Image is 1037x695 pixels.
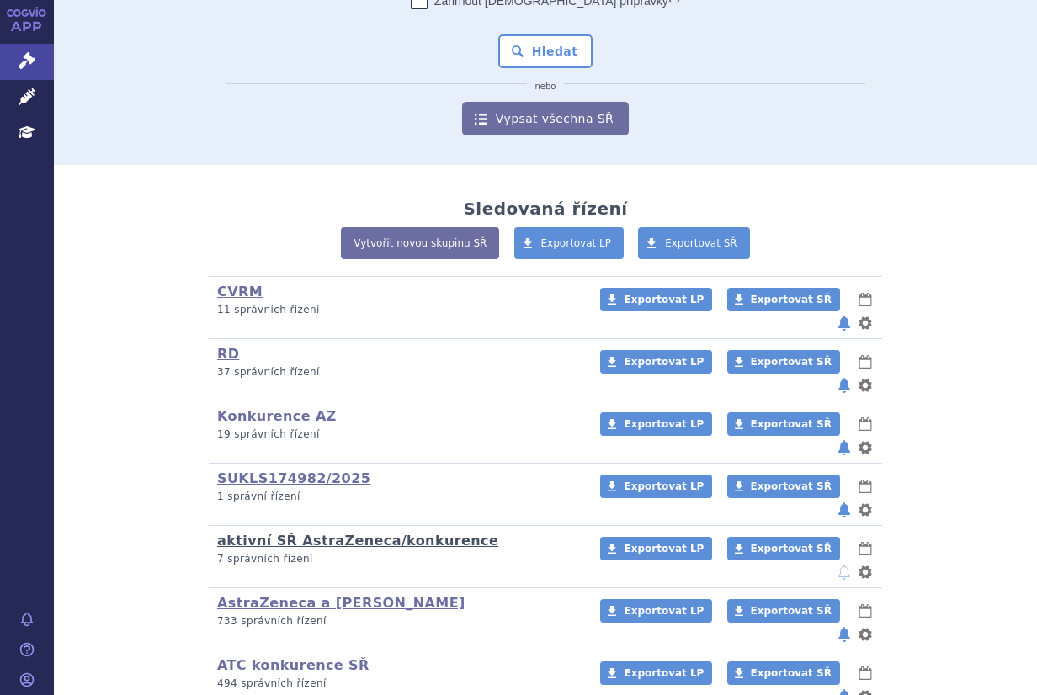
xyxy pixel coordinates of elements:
span: Exportovat LP [624,543,704,554]
span: Exportovat SŘ [751,356,832,368]
a: Exportovat LP [600,475,712,498]
a: AstraZeneca a [PERSON_NAME] [217,595,465,611]
p: 7 správních řízení [217,552,578,566]
button: lhůty [857,663,874,683]
span: Exportovat LP [624,667,704,679]
button: lhůty [857,352,874,372]
button: nastavení [857,313,874,333]
p: 733 správních řízení [217,614,578,629]
button: lhůty [857,414,874,434]
button: nastavení [857,500,874,520]
a: SUKLS174982/2025 [217,470,370,486]
button: lhůty [857,476,874,496]
a: Vypsat všechna SŘ [462,102,629,135]
p: 494 správních řízení [217,676,578,691]
span: Exportovat LP [624,418,704,430]
a: Exportovat SŘ [727,537,840,560]
a: Exportovat LP [600,412,712,436]
button: notifikace [836,500,853,520]
i: nebo [527,82,565,92]
button: notifikace [836,375,853,395]
a: Exportovat SŘ [727,350,840,374]
a: Exportovat SŘ [727,599,840,623]
a: Exportovat LP [600,599,712,623]
span: Exportovat LP [624,294,704,305]
a: Exportovat LP [600,288,712,311]
a: Exportovat LP [600,661,712,685]
span: Exportovat SŘ [751,294,832,305]
button: notifikace [836,313,853,333]
p: 37 správních řízení [217,365,578,379]
span: Exportovat LP [541,237,612,249]
a: RD [217,346,239,362]
button: lhůty [857,538,874,559]
span: Exportovat SŘ [751,667,832,679]
button: nastavení [857,562,874,582]
a: Exportovat SŘ [638,227,750,259]
a: ATC konkurence SŘ [217,657,370,673]
button: notifikace [836,624,853,645]
a: Exportovat SŘ [727,661,840,685]
a: CVRM [217,284,263,300]
a: Exportovat LP [600,537,712,560]
a: Exportovat SŘ [727,475,840,498]
button: nastavení [857,438,874,458]
span: Exportovat LP [624,480,704,492]
button: Hledat [498,34,593,68]
button: nastavení [857,375,874,395]
span: Exportovat SŘ [751,418,832,430]
span: Exportovat SŘ [751,480,832,492]
a: aktivní SŘ AstraZeneca/konkurence [217,533,498,549]
span: Exportovat LP [624,356,704,368]
button: nastavení [857,624,874,645]
span: Exportovat SŘ [751,543,832,554]
a: Vytvořit novou skupinu SŘ [341,227,499,259]
p: 19 správních řízení [217,427,578,442]
button: lhůty [857,289,874,310]
p: 11 správních řízení [217,303,578,317]
a: Exportovat LP [600,350,712,374]
p: 1 správní řízení [217,490,578,504]
button: lhůty [857,601,874,621]
button: notifikace [836,438,853,458]
button: notifikace [836,562,853,582]
a: Exportovat SŘ [727,412,840,436]
h2: Sledovaná řízení [463,199,627,219]
span: Exportovat LP [624,605,704,617]
a: Konkurence AZ [217,408,337,424]
a: Exportovat LP [514,227,625,259]
span: Exportovat SŘ [751,605,832,617]
a: Exportovat SŘ [727,288,840,311]
span: Exportovat SŘ [665,237,737,249]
